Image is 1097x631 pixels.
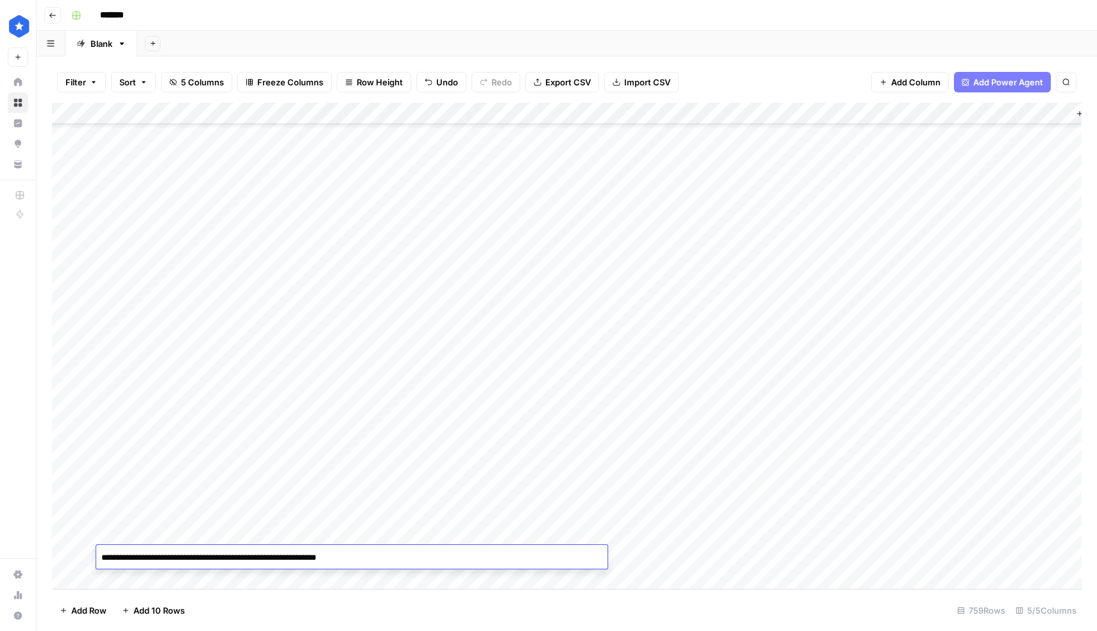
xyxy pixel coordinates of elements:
[90,37,112,50] div: Blank
[161,72,232,92] button: 5 Columns
[111,72,156,92] button: Sort
[357,76,403,89] span: Row Height
[604,72,679,92] button: Import CSV
[257,76,323,89] span: Freeze Columns
[114,600,192,621] button: Add 10 Rows
[57,72,106,92] button: Filter
[71,604,106,617] span: Add Row
[8,134,28,154] a: Opportunities
[525,72,599,92] button: Export CSV
[337,72,411,92] button: Row Height
[891,76,940,89] span: Add Column
[65,31,137,56] a: Blank
[416,72,466,92] button: Undo
[973,76,1043,89] span: Add Power Agent
[472,72,520,92] button: Redo
[8,605,28,626] button: Help + Support
[8,585,28,605] a: Usage
[954,72,1051,92] button: Add Power Agent
[8,10,28,42] button: Workspace: ConsumerAffairs
[237,72,332,92] button: Freeze Columns
[52,600,114,621] button: Add Row
[8,564,28,585] a: Settings
[545,76,591,89] span: Export CSV
[8,113,28,134] a: Insights
[181,76,224,89] span: 5 Columns
[8,154,28,175] a: Your Data
[871,72,949,92] button: Add Column
[8,92,28,113] a: Browse
[436,76,458,89] span: Undo
[1010,600,1082,621] div: 5/5 Columns
[8,72,28,92] a: Home
[65,76,86,89] span: Filter
[119,76,136,89] span: Sort
[491,76,512,89] span: Redo
[133,604,185,617] span: Add 10 Rows
[8,15,31,38] img: ConsumerAffairs Logo
[952,600,1010,621] div: 759 Rows
[624,76,670,89] span: Import CSV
